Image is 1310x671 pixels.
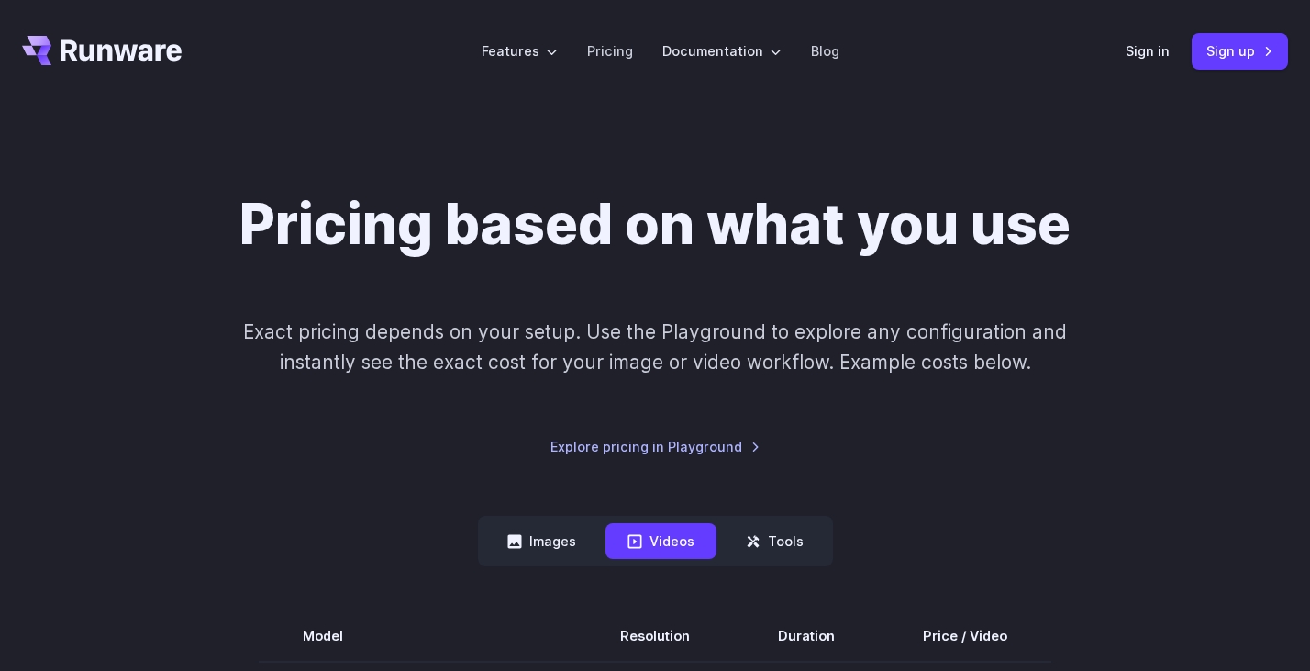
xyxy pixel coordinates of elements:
[587,40,633,62] a: Pricing
[811,40,839,62] a: Blog
[1192,33,1288,69] a: Sign up
[22,36,182,65] a: Go to /
[576,610,734,662] th: Resolution
[879,610,1051,662] th: Price / Video
[605,523,716,559] button: Videos
[485,523,598,559] button: Images
[724,523,826,559] button: Tools
[482,40,558,62] label: Features
[212,317,1098,378] p: Exact pricing depends on your setup. Use the Playground to explore any configuration and instantl...
[259,610,576,662] th: Model
[550,436,760,457] a: Explore pricing in Playground
[1126,40,1170,62] a: Sign in
[239,191,1071,258] h1: Pricing based on what you use
[734,610,879,662] th: Duration
[662,40,782,62] label: Documentation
